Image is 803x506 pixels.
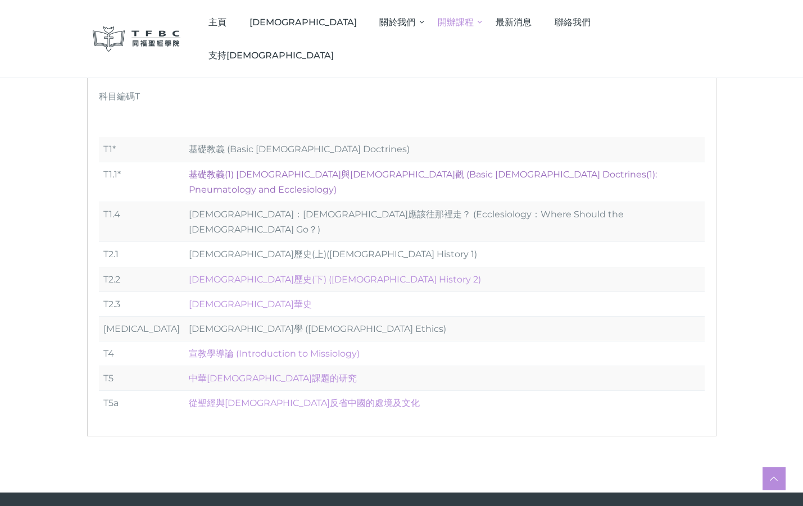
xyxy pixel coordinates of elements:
a: 支持[DEMOGRAPHIC_DATA] [197,39,346,72]
a: 開辦課程 [427,6,485,39]
span: 主頁 [208,17,226,28]
td: [DEMOGRAPHIC_DATA]：[DEMOGRAPHIC_DATA]應該往那裡走？ (Ecclesiology：Where Should the [DEMOGRAPHIC_DATA] Go？) [184,202,705,241]
img: 同福聖經學院 TFBC [93,26,180,52]
td: T2.2 [99,267,184,291]
a: 關於我們 [368,6,427,39]
td: T2.3 [99,291,184,316]
a: Scroll to top [763,467,785,490]
td: [MEDICAL_DATA] [99,316,184,341]
a: [DEMOGRAPHIC_DATA]歷史(下) ([DEMOGRAPHIC_DATA] History 2) [189,274,481,285]
a: 中華[DEMOGRAPHIC_DATA]課題的研究 [189,373,357,384]
td: T5 [99,366,184,391]
span: [DEMOGRAPHIC_DATA] [249,17,357,28]
td: T1.1* [99,162,184,202]
td: 基礎教義 (Basic [DEMOGRAPHIC_DATA] Doctrines) [184,137,705,162]
span: 支持[DEMOGRAPHIC_DATA] [208,50,334,61]
a: 基礎教義(1) [DEMOGRAPHIC_DATA]與[DEMOGRAPHIC_DATA]觀 (Basic [DEMOGRAPHIC_DATA] Doctrines(1): Pneumatolo... [189,169,657,195]
span: T [135,91,140,102]
td: [DEMOGRAPHIC_DATA]歷史(上)([DEMOGRAPHIC_DATA] History 1) [184,242,705,267]
span: 最新消息 [496,17,532,28]
span: 科目編碼 [99,91,135,102]
td: T5a [99,391,184,416]
span: 關於我們 [379,17,415,28]
a: [DEMOGRAPHIC_DATA]華史 [189,299,312,309]
span: 開辦課程 [438,17,474,28]
a: 聯絡我們 [543,6,602,39]
td: T4 [99,341,184,366]
td: T2.1 [99,242,184,267]
td: [DEMOGRAPHIC_DATA]學 ([DEMOGRAPHIC_DATA] Ethics) [184,316,705,341]
a: 最新消息 [484,6,543,39]
a: 從聖經與[DEMOGRAPHIC_DATA]反省中國的處境及文化 [189,398,420,408]
td: T1.4 [99,202,184,241]
a: 宣教學導論 (Introduction to Missiology) [189,348,360,359]
a: [DEMOGRAPHIC_DATA] [238,6,369,39]
span: 聯絡我們 [555,17,591,28]
a: 主頁 [197,6,238,39]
